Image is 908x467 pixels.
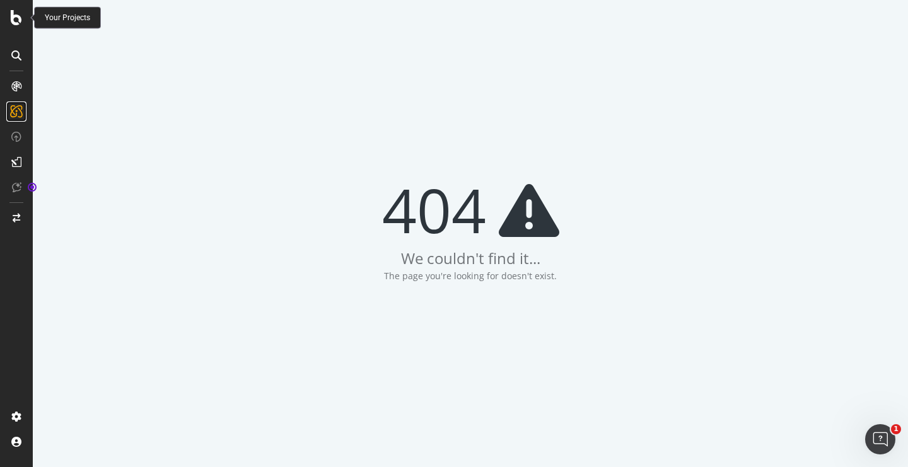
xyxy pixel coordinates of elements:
[382,178,559,241] div: 404
[26,182,38,193] div: Tooltip anchor
[45,13,90,23] div: Your Projects
[891,424,901,434] span: 1
[384,270,557,282] div: The page you're looking for doesn't exist.
[401,248,540,269] div: We couldn't find it...
[865,424,895,454] iframe: Intercom live chat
